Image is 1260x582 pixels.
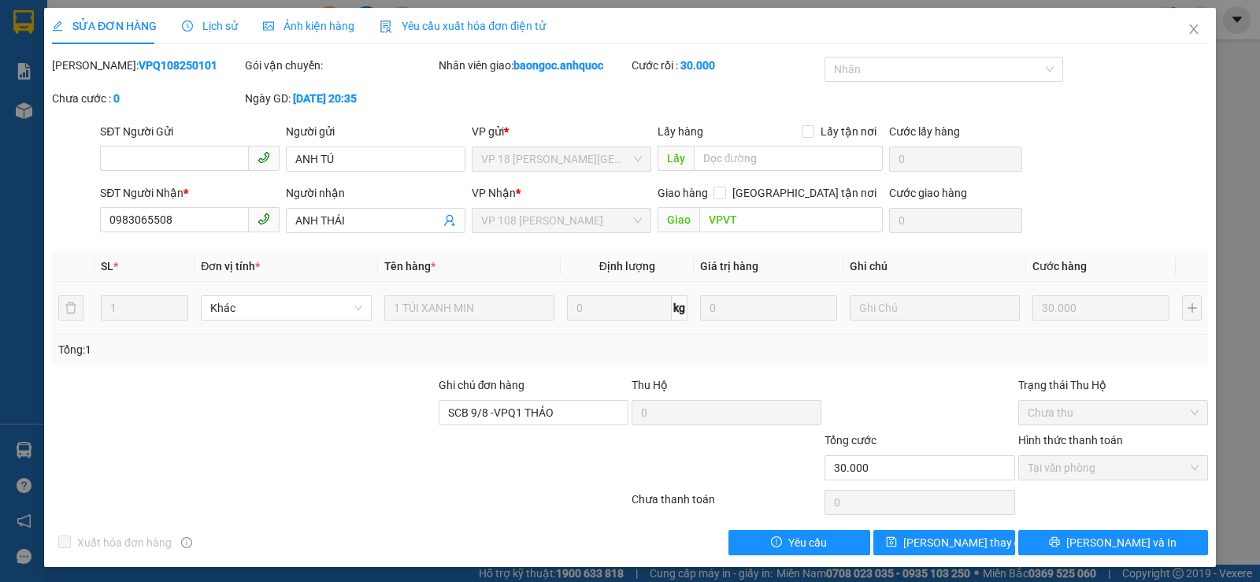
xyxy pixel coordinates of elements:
span: Giao hàng [658,187,708,199]
span: Giao [658,207,699,232]
span: user-add [443,214,456,227]
span: VP 108 Lê Hồng Phong - Vũng Tàu [481,209,642,232]
div: Người nhận [286,184,465,202]
div: Trạng thái Thu Hộ [1018,376,1208,394]
label: Cước lấy hàng [889,125,960,138]
span: Xuất hóa đơn hàng [71,534,178,551]
span: Lấy [658,146,694,171]
div: SĐT Người Nhận [100,184,280,202]
span: Lấy hàng [658,125,703,138]
span: Chưa thu [1028,401,1199,424]
span: Khác [210,296,361,320]
b: [DATE] 20:35 [293,92,357,105]
button: save[PERSON_NAME] thay đổi [873,530,1015,555]
input: Dọc đường [694,146,884,171]
span: Lấy tận nơi [814,123,883,140]
div: VP gửi [472,123,651,140]
span: SỬA ĐƠN HÀNG [52,20,157,32]
b: 30.000 [680,59,715,72]
span: [GEOGRAPHIC_DATA] tận nơi [726,184,883,202]
b: VPQ108250101 [139,59,217,72]
span: exclamation-circle [771,536,782,549]
span: Ảnh kiện hàng [263,20,354,32]
span: Lịch sử [182,20,238,32]
button: exclamation-circleYêu cầu [728,530,870,555]
input: 0 [1032,295,1169,321]
button: Close [1172,8,1216,52]
span: picture [263,20,274,32]
span: save [886,536,897,549]
span: SL [101,260,113,272]
div: Người gửi [286,123,465,140]
input: VD: Bàn, Ghế [384,295,554,321]
span: Tên hàng [384,260,435,272]
input: 0 [700,295,837,321]
div: Gói vận chuyển: [245,57,435,74]
span: [PERSON_NAME] thay đổi [903,534,1029,551]
button: printer[PERSON_NAME] và In [1018,530,1208,555]
b: 0 [113,92,120,105]
input: Cước lấy hàng [889,146,1022,172]
span: Yêu cầu [788,534,827,551]
input: Ghi chú đơn hàng [439,400,628,425]
b: baongoc.anhquoc [513,59,603,72]
label: Hình thức thanh toán [1018,434,1123,447]
th: Ghi chú [843,251,1026,282]
span: VP Nhận [472,187,516,199]
span: phone [258,151,270,164]
input: Ghi Chú [850,295,1020,321]
span: clock-circle [182,20,193,32]
label: Ghi chú đơn hàng [439,379,525,391]
div: Ngày GD: [245,90,435,107]
div: Chưa thanh toán [630,491,823,518]
div: Tổng: 1 [58,341,487,358]
img: icon [380,20,392,33]
span: [PERSON_NAME] và In [1066,534,1177,551]
input: Dọc đường [699,207,884,232]
div: Nhân viên giao: [439,57,628,74]
span: Giá trị hàng [700,260,758,272]
span: VP 18 Nguyễn Thái Bình - Quận 1 [481,147,642,171]
span: Thu Hộ [632,379,668,391]
span: info-circle [181,537,192,548]
button: delete [58,295,83,321]
span: Định lượng [599,260,655,272]
span: printer [1049,536,1060,549]
button: plus [1182,295,1202,321]
div: [PERSON_NAME]: [52,57,242,74]
label: Cước giao hàng [889,187,967,199]
span: phone [258,213,270,225]
div: SĐT Người Gửi [100,123,280,140]
div: Chưa cước : [52,90,242,107]
span: Tại văn phòng [1028,456,1199,480]
span: close [1188,23,1200,35]
span: Tổng cước [825,434,876,447]
div: Cước rồi : [632,57,821,74]
span: kg [672,295,687,321]
span: Cước hàng [1032,260,1087,272]
span: Đơn vị tính [201,260,260,272]
span: edit [52,20,63,32]
span: Yêu cầu xuất hóa đơn điện tử [380,20,546,32]
input: Cước giao hàng [889,208,1022,233]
